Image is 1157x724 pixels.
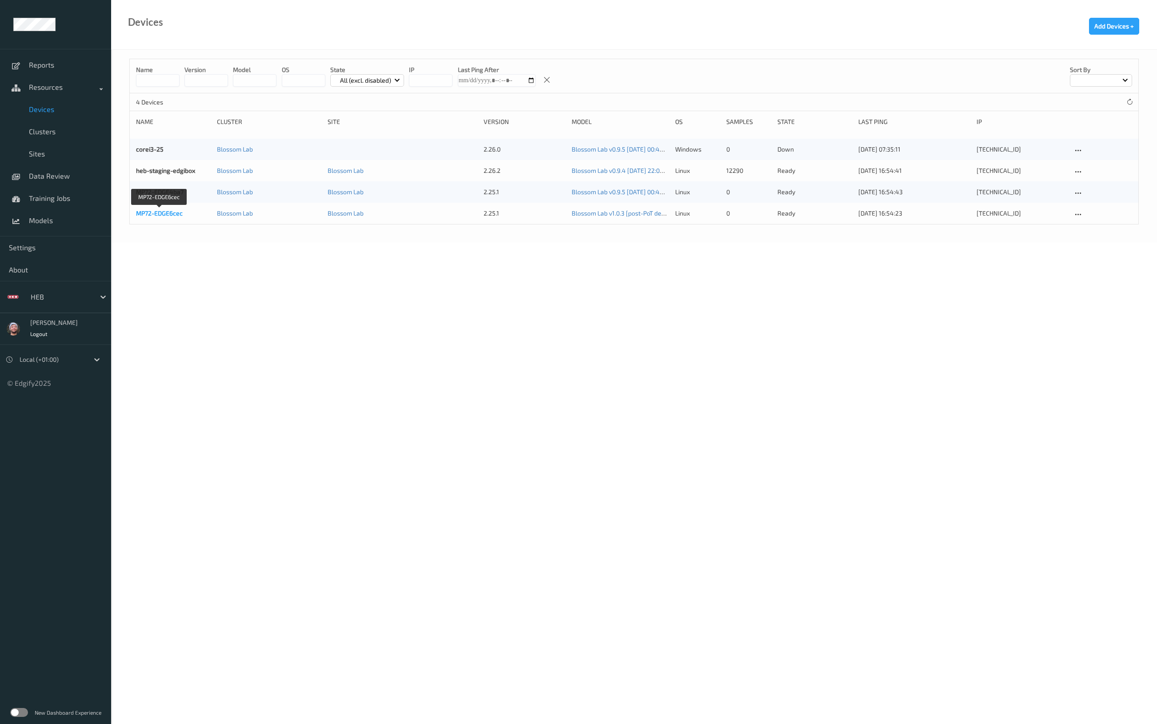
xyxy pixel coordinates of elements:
div: Devices [128,18,163,27]
a: MP72-EDGE6cec [136,209,183,217]
p: down [777,145,852,154]
div: [DATE] 07:35:11 [858,145,970,154]
button: Add Devices + [1089,18,1139,35]
p: linux [675,188,720,196]
a: Blossom Lab v1.0.3 [post-PoT demo training] [DATE] 14:16 Auto Save [572,209,761,217]
p: Last Ping After [458,65,536,74]
p: Sort by [1070,65,1132,74]
a: Blossom Lab [217,145,253,153]
a: Blossom Lab [217,167,253,174]
div: 0 [726,145,771,154]
p: linux [675,166,720,175]
a: Blossom Lab v0.9.5 [DATE] 00:44 Auto Save [572,145,693,153]
p: IP [409,65,452,74]
p: ready [777,188,852,196]
div: OS [675,117,720,126]
div: [DATE] 16:54:43 [858,188,970,196]
p: State [330,65,404,74]
div: 2.25.1 [484,188,566,196]
p: model [233,65,276,74]
div: 0 [726,209,771,218]
div: Name [136,117,211,126]
div: [TECHNICAL_ID] [977,209,1066,218]
p: All (excl. disabled) [337,76,394,85]
div: Cluster [217,117,321,126]
div: 12290 [726,166,771,175]
div: [TECHNICAL_ID] [977,145,1066,154]
div: [DATE] 16:54:23 [858,209,970,218]
div: State [777,117,852,126]
p: ready [777,166,852,175]
p: ready [777,209,852,218]
div: ip [977,117,1066,126]
div: [DATE] 16:54:41 [858,166,970,175]
p: linux [675,209,720,218]
p: Name [136,65,180,74]
div: Site [328,117,477,126]
div: version [484,117,566,126]
a: Blossom Lab [328,209,364,217]
p: version [184,65,228,74]
a: MP72-EDGE4ba7 [136,188,184,196]
a: heb-staging-edgibox [136,167,195,174]
div: Model [572,117,669,126]
div: [TECHNICAL_ID] [977,188,1066,196]
p: OS [282,65,325,74]
a: Blossom Lab v0.9.5 [DATE] 00:44 Auto Save [572,188,693,196]
a: Blossom Lab [217,209,253,217]
a: Blossom Lab [217,188,253,196]
div: Samples [726,117,771,126]
a: corei3-25 [136,145,164,153]
div: 2.25.1 [484,209,566,218]
a: Blossom Lab [328,167,364,174]
div: [TECHNICAL_ID] [977,166,1066,175]
p: windows [675,145,720,154]
p: 4 Devices [136,98,203,107]
div: 2.26.2 [484,166,566,175]
div: 0 [726,188,771,196]
a: Blossom Lab [328,188,364,196]
div: Last Ping [858,117,970,126]
div: 2.26.0 [484,145,566,154]
a: Blossom Lab v0.9.4 [DATE] 22:08 Auto Save [572,167,693,174]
